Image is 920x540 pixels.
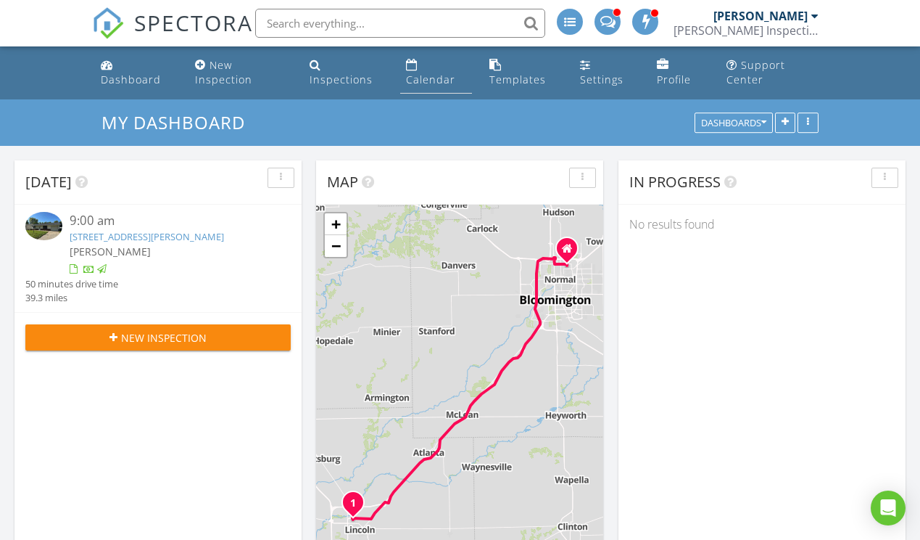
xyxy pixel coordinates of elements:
i: 1 [350,499,356,509]
span: Map [327,172,358,192]
a: Settings [574,52,639,94]
div: Inspections [310,73,373,86]
div: Dashboard [101,73,161,86]
span: [DATE] [25,172,72,192]
a: Dashboard [95,52,178,94]
input: Search everything... [255,9,545,38]
a: Templates [484,52,563,94]
a: New Inspection [189,52,292,94]
a: Calendar [400,52,472,94]
div: SEGO Inspections Inc. [674,23,819,38]
div: [PERSON_NAME] [713,9,808,23]
a: [STREET_ADDRESS][PERSON_NAME] [70,230,224,243]
a: SPECTORA [92,20,253,50]
div: Dashboards [701,118,766,128]
div: New Inspection [195,58,252,86]
div: Profile [657,73,691,86]
button: New Inspection [25,324,291,351]
div: 50 minutes drive time [25,277,118,291]
span: New Inspection [121,330,207,345]
div: Calendar [406,73,455,86]
a: 9:00 am [STREET_ADDRESS][PERSON_NAME] [PERSON_NAME] 50 minutes drive time 39.3 miles [25,212,291,305]
span: In Progress [629,172,721,192]
div: Support Center [726,58,785,86]
span: [PERSON_NAME] [70,245,151,258]
div: Settings [580,73,623,86]
span: SPECTORA [134,7,253,38]
div: 9:00 am [70,212,269,230]
a: My Dashboard [101,110,257,134]
a: Support Center [721,52,825,94]
img: 9353292%2Fcover_photos%2F7pgRvMA0aAqrqp8EEijT%2Fsmall.jpg [25,212,62,240]
div: Templates [489,73,546,86]
button: Dashboards [695,113,773,134]
a: Zoom out [325,235,347,257]
div: 39.3 miles [25,291,118,305]
a: Zoom in [325,213,347,235]
div: Open Intercom Messenger [871,491,906,525]
div: 126 Northville Dr, Lincoln, IL 62656 [353,502,362,511]
a: Profile [651,52,709,94]
div: 1005 Pine Meadows Ct, Normal IL 61761 [567,248,576,257]
div: No results found [618,205,906,244]
img: The Best Home Inspection Software - Spectora [92,7,124,39]
a: Inspections [304,52,389,94]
